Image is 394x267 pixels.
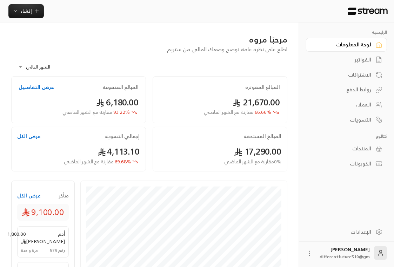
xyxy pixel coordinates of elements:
span: 0 % مقارنة مع الشهر الماضي [224,158,281,165]
div: لوحة المعلومات [315,41,371,48]
div: الاشتراكات [315,71,371,78]
div: مرحبًا مروه [11,34,287,45]
a: روابط الدفع [306,83,387,97]
a: العملاء [306,98,387,112]
button: عرض الكل [17,192,41,199]
h2: المبالغ المستحقة [244,133,281,140]
span: differentfuture510@gm... [317,253,370,260]
a: الفواتير [306,53,387,67]
span: 69.68 % [64,158,131,165]
span: مقارنة مع الشهر الماضي [204,108,254,116]
span: 21,670.00 [233,95,280,110]
h2: إجمالي التسوية [105,133,140,140]
span: 93.22 % [62,109,130,116]
div: روابط الدفع [315,86,371,93]
a: التسويات [306,113,387,126]
a: لوحة المعلومات [306,38,387,52]
a: الكوبونات [306,157,387,171]
span: 6,180.00 [96,95,139,110]
button: عرض الكل [17,133,41,140]
span: متأخر [59,192,69,199]
span: رقم 579 [50,247,65,254]
div: التسويات [315,116,371,123]
span: اطلع على نظرة عامة توضح وضعك المالي من ستريم [167,44,287,54]
a: الإعدادات [306,225,387,239]
span: 66.66 % [204,109,272,116]
span: إنشاء [20,6,32,15]
span: 17,290.00 [234,144,281,159]
span: مقارنة مع الشهر الماضي [64,157,114,166]
p: كتالوج [306,133,387,139]
div: العملاء [315,101,371,108]
span: 1,800.00 [8,230,26,245]
span: 9,100.00 [22,206,65,218]
div: المنتجات [315,145,371,152]
div: الإعدادات [315,228,371,235]
div: الشهر الحالي [15,58,67,76]
button: عرض التفاصيل [19,84,54,91]
span: 4,113.10 [98,144,140,159]
h2: المبالغ المدفوعة [102,84,139,91]
div: [PERSON_NAME] [317,246,370,260]
span: مقارنة مع الشهر الماضي [62,108,112,116]
a: الاشتراكات [306,68,387,82]
button: إنشاء [8,4,44,18]
p: الرئيسية [306,30,387,35]
div: الكوبونات [315,160,371,167]
span: أدم [PERSON_NAME] [26,230,65,245]
a: المنتجات [306,142,387,156]
div: الفواتير [315,56,371,63]
h2: المبالغ المفوترة [245,84,280,91]
img: Logo [347,7,388,15]
span: مرة واحدة [21,247,38,254]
